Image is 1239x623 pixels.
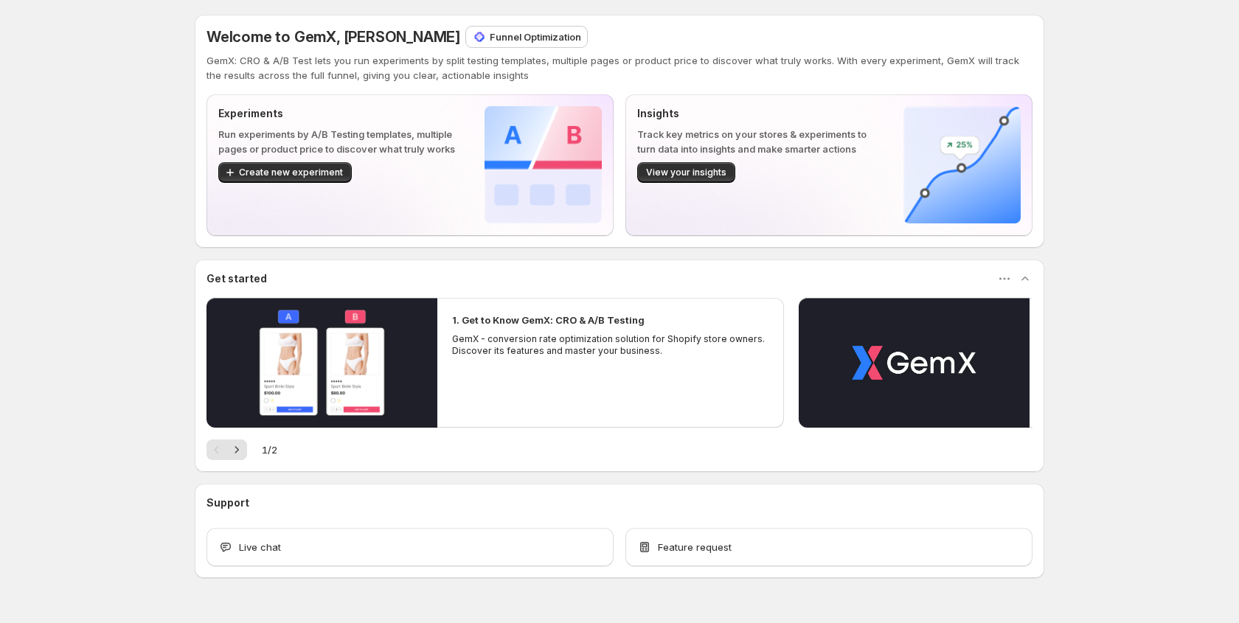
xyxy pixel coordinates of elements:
[226,439,247,460] button: Next
[218,127,461,156] p: Run experiments by A/B Testing templates, multiple pages or product price to discover what truly ...
[637,127,880,156] p: Track key metrics on your stores & experiments to turn data into insights and make smarter actions
[637,162,735,183] button: View your insights
[218,106,461,121] p: Experiments
[903,106,1021,223] img: Insights
[206,271,267,286] h3: Get started
[239,540,281,554] span: Live chat
[206,53,1032,83] p: GemX: CRO & A/B Test lets you run experiments by split testing templates, multiple pages or produ...
[472,29,487,44] img: Funnel Optimization
[206,298,437,428] button: Play video
[799,298,1030,428] button: Play video
[239,167,343,178] span: Create new experiment
[206,28,460,46] span: Welcome to GemX, [PERSON_NAME]
[452,313,645,327] h2: 1. Get to Know GemX: CRO & A/B Testing
[452,333,769,357] p: GemX - conversion rate optimization solution for Shopify store owners. Discover its features and ...
[485,106,602,223] img: Experiments
[658,540,732,554] span: Feature request
[646,167,726,178] span: View your insights
[490,29,581,44] p: Funnel Optimization
[637,106,880,121] p: Insights
[206,439,247,460] nav: Pagination
[218,162,352,183] button: Create new experiment
[262,442,277,457] span: 1 / 2
[206,495,249,510] h3: Support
